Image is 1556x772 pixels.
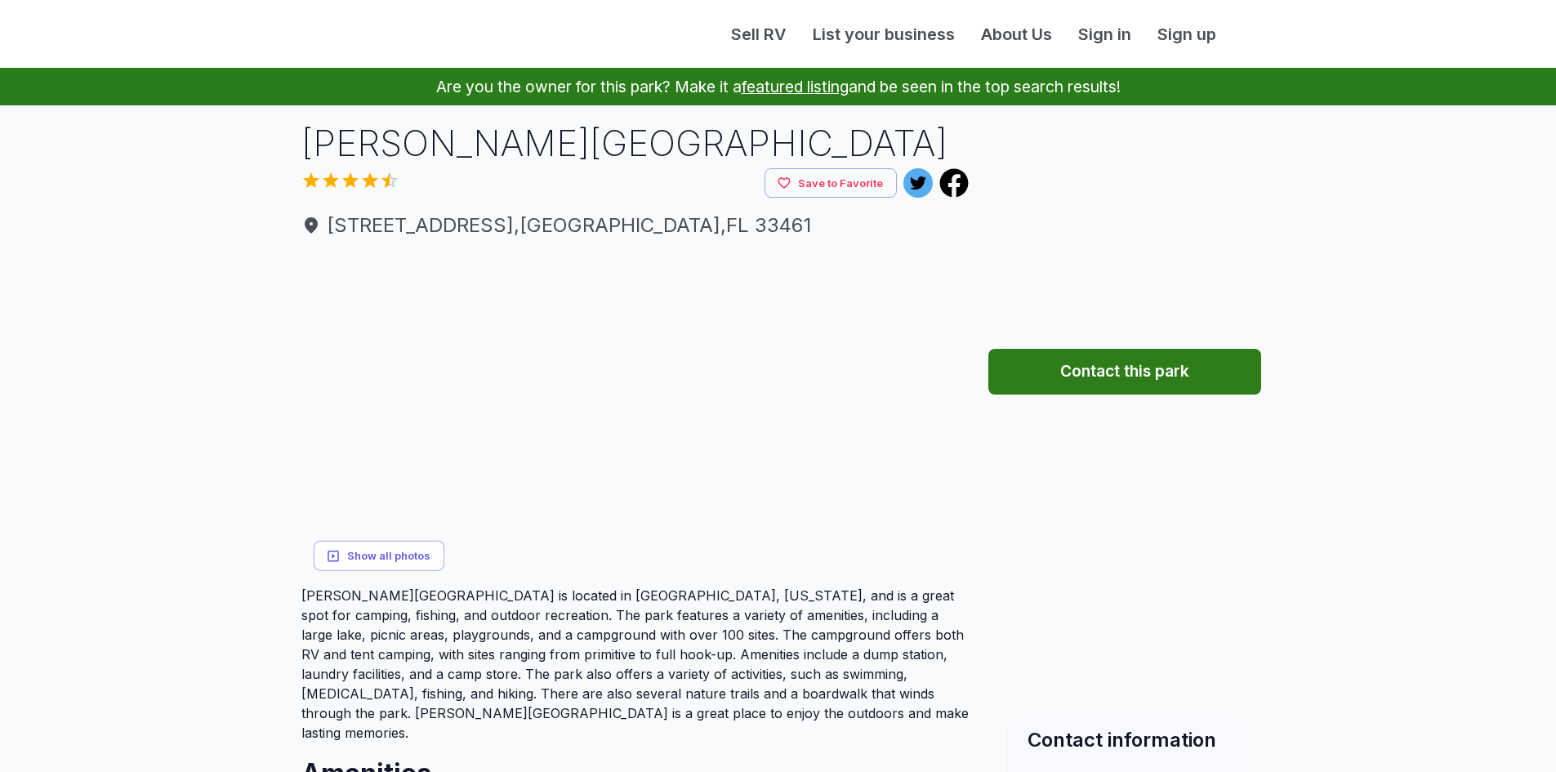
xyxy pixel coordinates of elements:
a: About Us [968,22,1065,47]
iframe: Advertisement [988,118,1261,323]
img: yH5BAEAAAAALAAAAAABAAEAAAIBRAA7 [805,253,970,417]
p: [PERSON_NAME][GEOGRAPHIC_DATA] is located in [GEOGRAPHIC_DATA], [US_STATE], and is a great spot f... [301,586,970,743]
img: Map for John Prince Park Campground [988,434,1261,707]
h2: Contact information [1028,726,1222,753]
h1: [PERSON_NAME][GEOGRAPHIC_DATA] [301,118,970,168]
a: [STREET_ADDRESS],[GEOGRAPHIC_DATA],FL 33461 [301,211,970,240]
img: yH5BAEAAAAALAAAAAABAAEAAAIBRAA7 [301,253,634,586]
span: [STREET_ADDRESS] , [GEOGRAPHIC_DATA] , FL 33461 [301,211,970,240]
img: yH5BAEAAAAALAAAAAABAAEAAAIBRAA7 [637,422,801,586]
a: Sell RV [718,22,800,47]
a: Sign up [1144,22,1229,47]
button: Show all photos [314,541,444,571]
a: Sign in [1065,22,1144,47]
button: Save to Favorite [765,168,897,199]
a: featured listing [742,77,849,96]
a: List your business [800,22,968,47]
img: yH5BAEAAAAALAAAAAABAAEAAAIBRAA7 [805,422,970,586]
p: Are you the owner for this park? Make it a and be seen in the top search results! [20,68,1536,105]
button: Contact this park [988,349,1261,395]
img: yH5BAEAAAAALAAAAAABAAEAAAIBRAA7 [637,253,801,417]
